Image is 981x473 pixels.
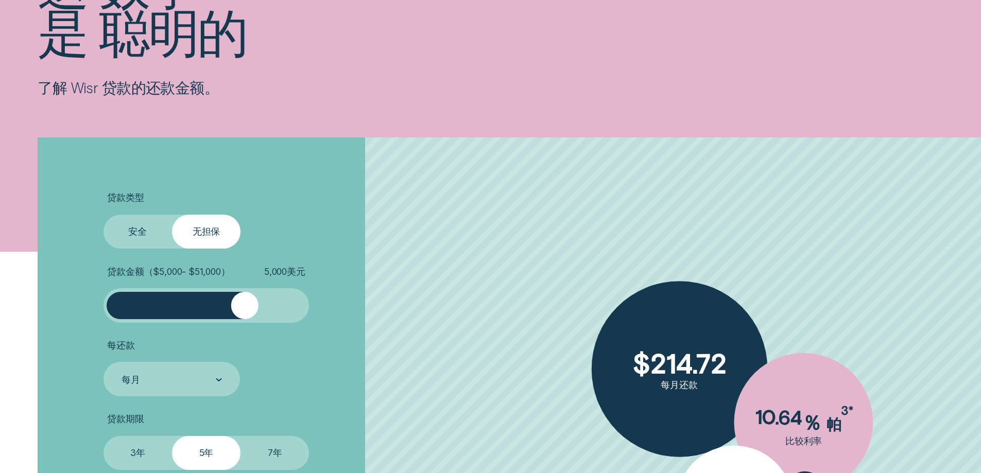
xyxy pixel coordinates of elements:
font: 7年 [268,447,282,458]
font: 了解 Wisr 贷款的还款金额。 [38,78,219,96]
font: 3年 [130,447,145,458]
font: $5,000 [153,266,182,277]
font: $51,000 [188,266,221,277]
font: 每月 [122,374,140,384]
font: 无担保 [193,226,220,237]
font: 安全 [128,226,147,237]
font: ） [221,266,230,277]
font: 贷款金额（ [107,266,153,277]
font: - [182,266,186,277]
font: 贷款期限 [107,413,144,424]
font: 5,000 [264,266,287,277]
font: 每还款 [107,340,134,351]
font: 5年 [199,447,214,458]
font: 美元 [287,266,305,277]
font: 贷款类型 [107,192,144,203]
